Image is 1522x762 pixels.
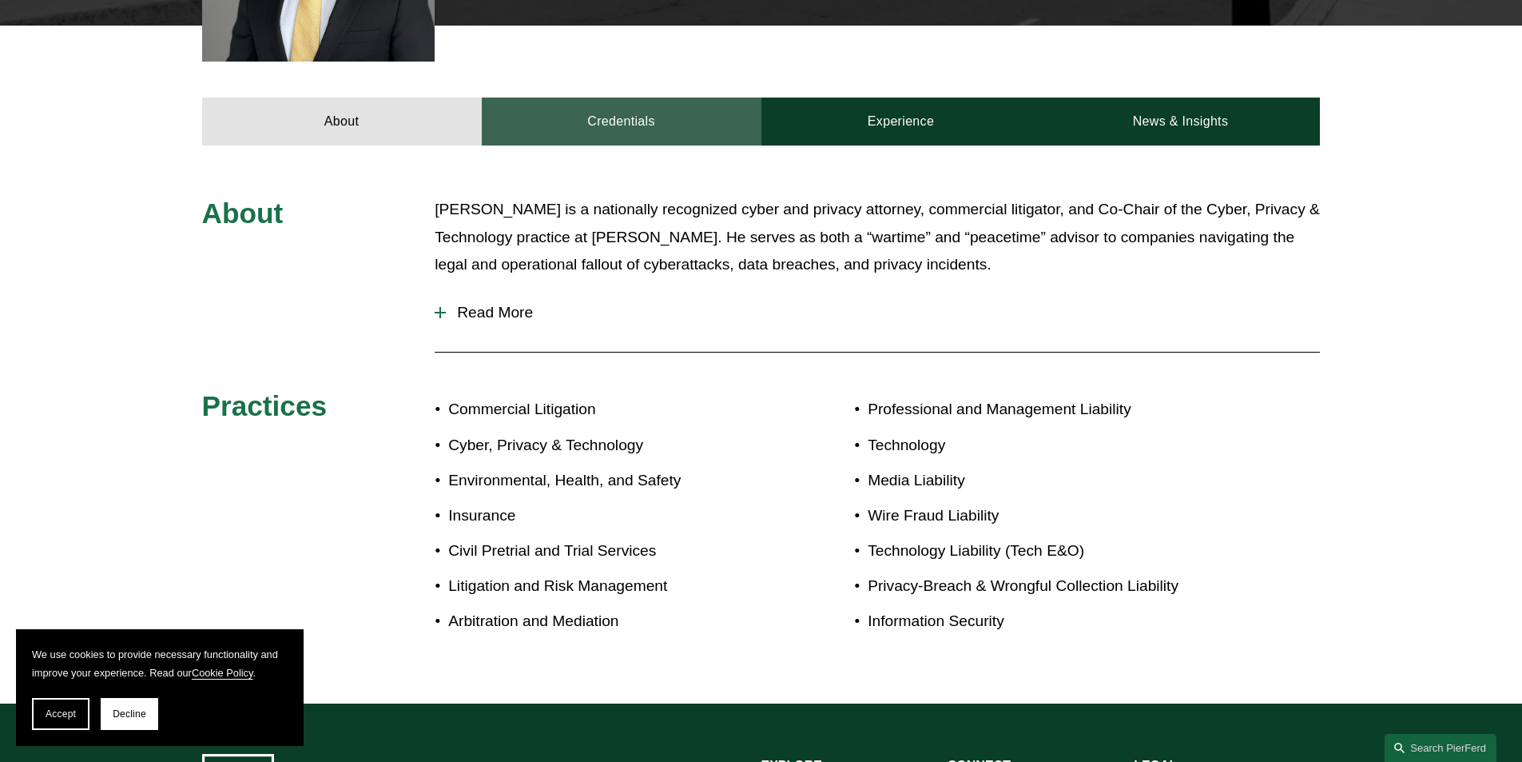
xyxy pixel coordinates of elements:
[202,98,482,146] a: About
[435,292,1320,333] button: Read More
[448,572,761,600] p: Litigation and Risk Management
[113,708,146,720] span: Decline
[868,502,1227,530] p: Wire Fraud Liability
[32,698,89,730] button: Accept
[868,537,1227,565] p: Technology Liability (Tech E&O)
[202,390,328,421] span: Practices
[448,432,761,460] p: Cyber, Privacy & Technology
[446,304,1320,321] span: Read More
[1040,98,1320,146] a: News & Insights
[448,608,761,636] p: Arbitration and Mediation
[761,98,1041,146] a: Experience
[448,537,761,565] p: Civil Pretrial and Trial Services
[32,645,288,682] p: We use cookies to provide necessary functionality and improve your experience. Read our .
[435,196,1320,279] p: [PERSON_NAME] is a nationally recognized cyber and privacy attorney, commercial litigator, and Co...
[868,467,1227,495] p: Media Liability
[202,197,284,229] span: About
[46,708,76,720] span: Accept
[448,502,761,530] p: Insurance
[448,396,761,424] p: Commercial Litigation
[448,467,761,495] p: Environmental, Health, and Safety
[868,432,1227,460] p: Technology
[482,98,761,146] a: Credentials
[868,572,1227,600] p: Privacy-Breach & Wrongful Collection Liability
[868,396,1227,424] p: Professional and Management Liability
[1385,734,1496,762] a: Search this site
[868,608,1227,636] p: Information Security
[192,667,253,679] a: Cookie Policy
[16,629,304,746] section: Cookie banner
[101,698,158,730] button: Decline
